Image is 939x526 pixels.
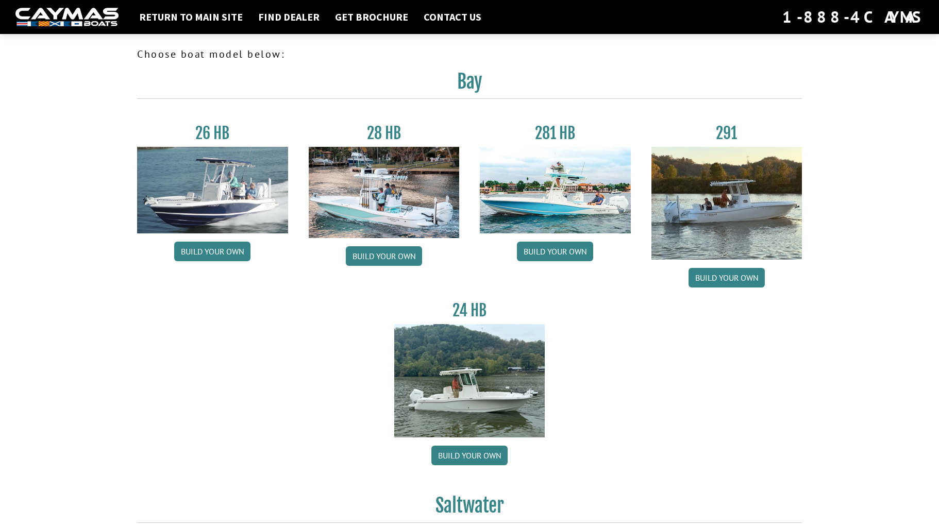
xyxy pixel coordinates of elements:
a: Build your own [689,268,765,287]
h3: 24 HB [394,301,545,320]
a: Contact Us [418,10,487,24]
div: 1-888-4CAYMAS [782,6,924,28]
img: 291_Thumbnail.jpg [651,147,802,260]
img: 24_HB_thumbnail.jpg [394,324,545,437]
a: Build your own [174,242,250,261]
h3: 291 [651,124,802,143]
img: 28-hb-twin.jpg [480,147,631,233]
a: Get Brochure [330,10,413,24]
img: white-logo-c9c8dbefe5ff5ceceb0f0178aa75bf4bb51f6bca0971e226c86eb53dfe498488.png [15,8,119,27]
img: 28_hb_thumbnail_for_caymas_connect.jpg [309,147,460,238]
a: Find Dealer [253,10,325,24]
a: Return to main site [134,10,248,24]
h2: Saltwater [137,494,802,523]
h2: Bay [137,70,802,99]
h3: 28 HB [309,124,460,143]
p: Choose boat model below: [137,46,802,62]
h3: 281 HB [480,124,631,143]
a: Build your own [517,242,593,261]
a: Build your own [431,446,508,465]
img: 26_new_photo_resized.jpg [137,147,288,233]
a: Build your own [346,246,422,266]
h3: 26 HB [137,124,288,143]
